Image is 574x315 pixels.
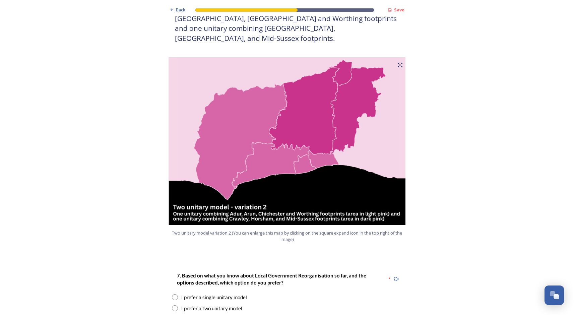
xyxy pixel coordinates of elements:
[545,286,564,305] button: Open Chat
[177,272,367,286] strong: 7. Based on what you know about Local Government Reorganisation so far, and the options described...
[176,7,185,13] span: Back
[172,230,403,243] span: Two unitary model variation 2 (You can enlarge this map by clicking on the square expand icon in ...
[394,7,404,13] strong: Save
[175,4,399,43] h3: - one unitary combining Adur, [GEOGRAPHIC_DATA], [GEOGRAPHIC_DATA] and Worthing footprints and on...
[181,305,242,312] div: I prefer a two unitary model
[181,294,247,301] div: I prefer a single unitary model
